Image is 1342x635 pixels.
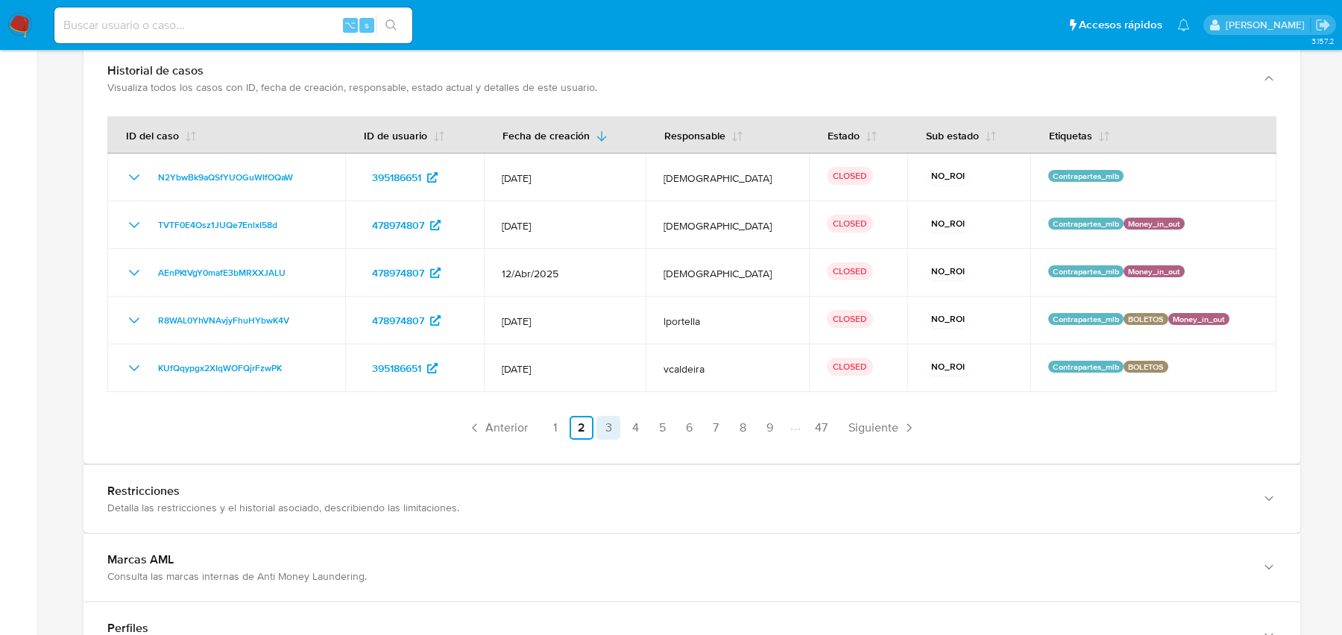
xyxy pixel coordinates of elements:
span: s [365,18,369,32]
span: ⌥ [344,18,356,32]
p: juan.calo@mercadolibre.com [1226,18,1310,32]
button: RestriccionesDetalla las restricciones y el historial asociado, describiendo las limitaciones. [84,465,1300,533]
div: Restricciones [107,484,1247,499]
span: 3.157.2 [1311,35,1335,47]
a: Notificaciones [1177,19,1190,31]
div: Detalla las restricciones y el historial asociado, describiendo las limitaciones. [107,501,1247,514]
button: search-icon [376,15,406,36]
span: Accesos rápidos [1079,17,1162,33]
input: Buscar usuario o caso... [54,16,412,35]
a: Salir [1315,17,1331,33]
